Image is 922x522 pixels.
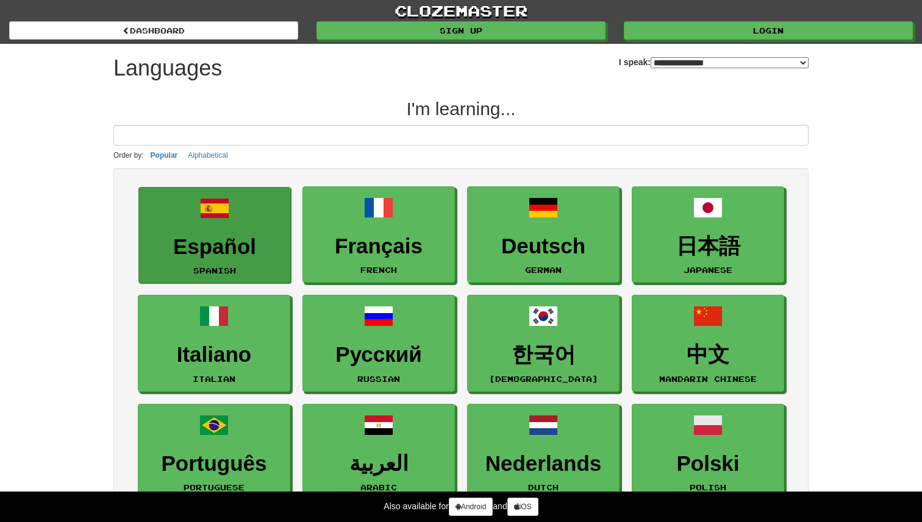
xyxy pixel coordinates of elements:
[619,56,809,68] label: I speak:
[638,235,777,258] h3: 日本語
[467,404,620,501] a: NederlandsDutch
[113,56,222,80] h1: Languages
[309,235,448,258] h3: Français
[474,452,613,476] h3: Nederlands
[145,452,284,476] h3: Português
[145,343,284,367] h3: Italiano
[309,452,448,476] h3: العربية
[302,404,455,501] a: العربيةArabic
[507,498,538,516] a: iOS
[309,343,448,367] h3: Русский
[449,498,493,516] a: Android
[632,186,784,283] a: 日本語Japanese
[690,483,726,492] small: Polish
[184,483,245,492] small: Portuguese
[360,266,397,274] small: French
[302,186,455,283] a: FrançaisFrench
[467,186,620,283] a: DeutschGerman
[145,235,284,259] h3: Español
[316,21,606,40] a: Sign up
[113,151,144,160] small: Order by:
[467,295,620,392] a: 한국어[DEMOGRAPHIC_DATA]
[474,235,613,258] h3: Deutsch
[474,343,613,367] h3: 한국어
[659,375,757,383] small: Mandarin Chinese
[138,404,290,501] a: PortuguêsPortuguese
[624,21,913,40] a: Login
[9,21,298,40] a: dashboard
[184,149,231,162] button: Alphabetical
[525,266,562,274] small: German
[147,149,182,162] button: Popular
[489,375,598,383] small: [DEMOGRAPHIC_DATA]
[638,343,777,367] h3: 中文
[632,295,784,392] a: 中文Mandarin Chinese
[138,187,291,284] a: EspañolSpanish
[193,266,236,275] small: Spanish
[360,483,397,492] small: Arabic
[651,57,809,68] select: I speak:
[632,404,784,501] a: PolskiPolish
[138,295,290,392] a: ItalianoItalian
[113,99,809,119] h2: I'm learning...
[302,295,455,392] a: РусскийRussian
[638,452,777,476] h3: Polski
[193,375,235,383] small: Italian
[528,483,559,492] small: Dutch
[684,266,732,274] small: Japanese
[357,375,400,383] small: Russian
